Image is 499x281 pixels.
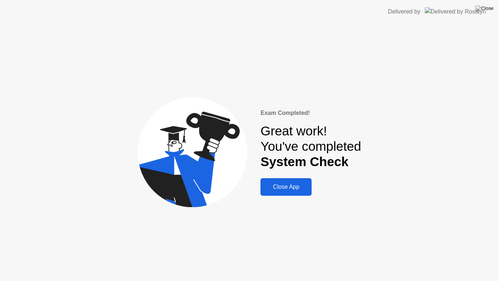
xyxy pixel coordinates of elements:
div: Great work! You've completed [260,123,361,170]
img: Close [475,5,494,11]
b: System Check [260,154,348,169]
div: Delivered by [388,7,420,16]
button: Close App [260,178,312,196]
img: Delivered by Rosalyn [425,7,486,16]
div: Exam Completed! [260,109,361,117]
div: Close App [263,184,309,190]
